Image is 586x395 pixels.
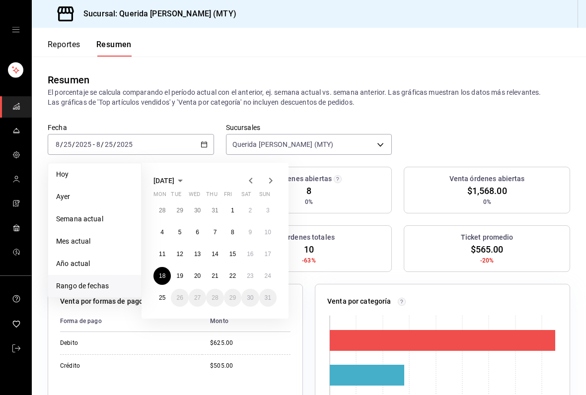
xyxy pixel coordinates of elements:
button: Resumen [96,40,132,57]
button: August 13, 2025 [189,245,206,263]
span: [DATE] [153,177,174,185]
button: July 30, 2025 [189,201,206,219]
abbr: August 4, 2025 [160,229,164,236]
span: Hoy [56,169,133,180]
button: July 28, 2025 [153,201,171,219]
div: navigation tabs [48,40,132,57]
button: August 25, 2025 [153,289,171,307]
p: Venta por formas de pago [60,296,143,307]
button: August 11, 2025 [153,245,171,263]
span: / [101,140,104,148]
button: August 15, 2025 [224,245,241,263]
div: $505.00 [210,362,291,370]
div: Debito [60,339,140,347]
abbr: August 15, 2025 [229,251,236,258]
input: -- [55,140,60,148]
p: El porcentaje se calcula comparando el período actual con el anterior, ej. semana actual vs. sema... [48,87,570,107]
button: August 9, 2025 [241,223,259,241]
input: -- [63,140,72,148]
abbr: July 31, 2025 [212,207,218,214]
abbr: August 6, 2025 [196,229,199,236]
abbr: August 5, 2025 [178,229,182,236]
abbr: August 18, 2025 [159,272,165,279]
div: Resumen [48,72,89,87]
abbr: August 12, 2025 [176,251,183,258]
abbr: August 14, 2025 [212,251,218,258]
abbr: August 2, 2025 [248,207,252,214]
button: August 5, 2025 [171,223,188,241]
button: open drawer [12,26,20,34]
button: August 27, 2025 [189,289,206,307]
abbr: August 7, 2025 [214,229,217,236]
button: August 20, 2025 [189,267,206,285]
button: July 31, 2025 [206,201,223,219]
div: Crédito [60,362,140,370]
input: ---- [75,140,92,148]
abbr: Wednesday [189,191,200,201]
button: August 12, 2025 [171,245,188,263]
abbr: Sunday [259,191,270,201]
span: / [113,140,116,148]
abbr: Tuesday [171,191,181,201]
button: August 16, 2025 [241,245,259,263]
button: August 19, 2025 [171,267,188,285]
abbr: August 25, 2025 [159,294,165,301]
button: August 28, 2025 [206,289,223,307]
span: $1,568.00 [467,184,507,197]
h3: Sucursal: Querida [PERSON_NAME] (MTY) [75,8,236,20]
abbr: August 8, 2025 [231,229,234,236]
button: August 24, 2025 [259,267,277,285]
span: / [60,140,63,148]
abbr: August 10, 2025 [265,229,271,236]
label: Fecha [48,124,214,131]
span: Rango de fechas [56,281,133,291]
abbr: August 1, 2025 [231,207,234,214]
button: August 1, 2025 [224,201,241,219]
input: -- [96,140,101,148]
span: / [72,140,75,148]
h3: Venta órdenes abiertas [449,174,525,184]
abbr: August 16, 2025 [247,251,253,258]
button: August 21, 2025 [206,267,223,285]
abbr: August 23, 2025 [247,272,253,279]
th: Monto [202,311,291,332]
abbr: August 13, 2025 [194,251,201,258]
span: Año actual [56,259,133,269]
abbr: Thursday [206,191,217,201]
button: August 23, 2025 [241,267,259,285]
button: August 14, 2025 [206,245,223,263]
button: August 30, 2025 [241,289,259,307]
div: $625.00 [210,339,291,347]
span: 0% [483,197,491,206]
button: August 7, 2025 [206,223,223,241]
span: -20% [480,256,494,265]
button: August 29, 2025 [224,289,241,307]
button: August 10, 2025 [259,223,277,241]
abbr: August 21, 2025 [212,272,218,279]
abbr: August 20, 2025 [194,272,201,279]
button: August 2, 2025 [241,201,259,219]
button: August 17, 2025 [259,245,277,263]
abbr: August 17, 2025 [265,251,271,258]
abbr: August 29, 2025 [229,294,236,301]
abbr: August 24, 2025 [265,272,271,279]
span: Querida [PERSON_NAME] (MTY) [232,139,334,149]
abbr: July 29, 2025 [176,207,183,214]
abbr: August 19, 2025 [176,272,183,279]
button: [DATE] [153,175,186,187]
input: -- [104,140,113,148]
label: Sucursales [226,124,392,131]
span: Ayer [56,192,133,202]
button: July 29, 2025 [171,201,188,219]
abbr: August 30, 2025 [247,294,253,301]
abbr: August 26, 2025 [176,294,183,301]
button: Reportes [48,40,80,57]
abbr: Saturday [241,191,251,201]
abbr: Friday [224,191,232,201]
button: August 3, 2025 [259,201,277,219]
h3: Ticket promedio [461,232,513,243]
input: ---- [116,140,133,148]
abbr: August 22, 2025 [229,272,236,279]
abbr: August 9, 2025 [248,229,252,236]
span: - [93,140,95,148]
